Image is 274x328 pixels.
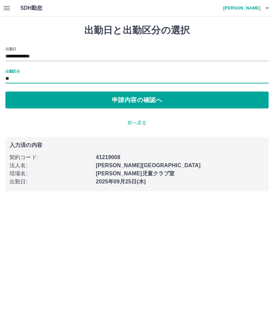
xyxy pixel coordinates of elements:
b: 41219008 [96,154,120,160]
b: [PERSON_NAME][GEOGRAPHIC_DATA] [96,162,201,168]
p: 契約コード : [9,153,92,161]
p: 前へ戻る [5,119,269,126]
h1: 出勤日と出勤区分の選択 [5,25,269,36]
p: 現場名 : [9,170,92,178]
label: 出勤日 [5,46,16,51]
button: 申請内容の確認へ [5,92,269,108]
b: 2025年09月25日(木) [96,179,146,184]
label: 出勤区分 [5,69,20,74]
p: 法人名 : [9,161,92,170]
p: 入力済の内容 [9,143,265,148]
b: [PERSON_NAME]児童クラブ室 [96,171,175,176]
p: 出勤日 : [9,178,92,186]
